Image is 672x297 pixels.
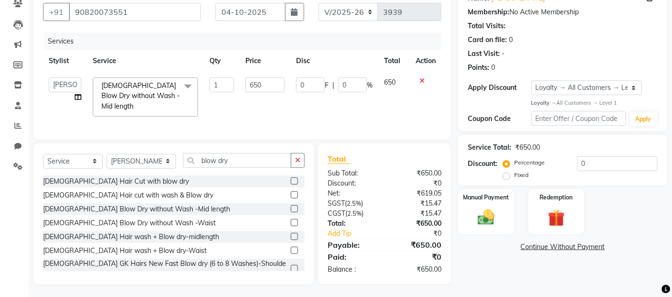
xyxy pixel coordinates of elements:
span: CGST [328,209,345,218]
div: [DEMOGRAPHIC_DATA] Hair Cut with blow dry [43,176,189,187]
div: Points: [468,63,489,73]
div: ₹15.47 [385,209,449,219]
strong: Loyalty → [531,99,557,106]
th: Qty [204,50,240,72]
div: Sub Total: [320,168,385,178]
th: Price [240,50,290,72]
div: ₹15.47 [385,198,449,209]
div: Net: [320,188,385,198]
label: Fixed [514,171,529,179]
div: All Customers → Level 1 [531,99,658,107]
label: Redemption [540,193,573,202]
div: ₹619.05 [385,188,449,198]
div: Total: [320,219,385,229]
span: | [332,80,334,90]
div: No Active Membership [468,7,658,17]
span: 2.5% [347,199,361,207]
a: Continue Without Payment [460,242,665,252]
div: ( ) [320,198,385,209]
span: % [367,80,373,90]
span: Total [328,154,350,164]
div: [DEMOGRAPHIC_DATA] Hair wash + Blow dry-Waist [43,246,207,256]
th: Total [378,50,410,72]
span: 2.5% [347,209,362,217]
div: ₹650.00 [515,143,540,153]
th: Service [87,50,204,72]
div: [DEMOGRAPHIC_DATA] Blow Dry without Wash -Mid length [43,204,230,214]
button: +91 [43,3,70,21]
div: [DEMOGRAPHIC_DATA] GK Hairs New Fast Blow dry (6 to 8 Washes)-Shoulder [43,259,287,279]
div: Discount: [320,178,385,188]
span: 650 [384,78,396,87]
div: Payable: [320,239,385,251]
div: Discount: [468,159,497,169]
div: 0 [509,35,513,45]
div: - [502,49,505,59]
label: Percentage [514,158,545,167]
img: _cash.svg [473,208,500,227]
div: Last Visit: [468,49,500,59]
div: ( ) [320,209,385,219]
div: Membership: [468,7,509,17]
div: Paid: [320,251,385,263]
div: Services [44,33,449,50]
div: ₹0 [396,229,449,239]
input: Search or Scan [183,153,292,168]
th: Disc [290,50,378,72]
a: x [133,102,138,110]
div: ₹650.00 [385,168,449,178]
div: ₹650.00 [385,219,449,229]
div: ₹0 [385,178,449,188]
div: Total Visits: [468,21,506,31]
div: [DEMOGRAPHIC_DATA] Hair wash + Blow dry-midlength [43,232,219,242]
div: Apply Discount [468,83,531,93]
img: _gift.svg [543,208,570,229]
span: [DEMOGRAPHIC_DATA] Blow Dry without Wash -Mid length [101,81,180,110]
span: SGST [328,199,345,208]
div: ₹650.00 [385,239,449,251]
div: ₹650.00 [385,264,449,275]
input: Enter Offer / Coupon Code [531,111,626,126]
div: Card on file: [468,35,507,45]
div: Balance : [320,264,385,275]
input: Search by Name/Mobile/Email/Code [69,3,201,21]
div: Coupon Code [468,114,531,124]
div: [DEMOGRAPHIC_DATA] Blow Dry without Wash -Waist [43,218,216,228]
label: Manual Payment [463,193,509,202]
div: [DEMOGRAPHIC_DATA] Hair cut with wash & Blow dry [43,190,213,200]
div: 0 [491,63,495,73]
a: Add Tip [320,229,395,239]
th: Action [410,50,441,72]
div: ₹0 [385,251,449,263]
span: F [325,80,329,90]
div: Service Total: [468,143,511,153]
th: Stylist [43,50,87,72]
button: Apply [630,112,657,126]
